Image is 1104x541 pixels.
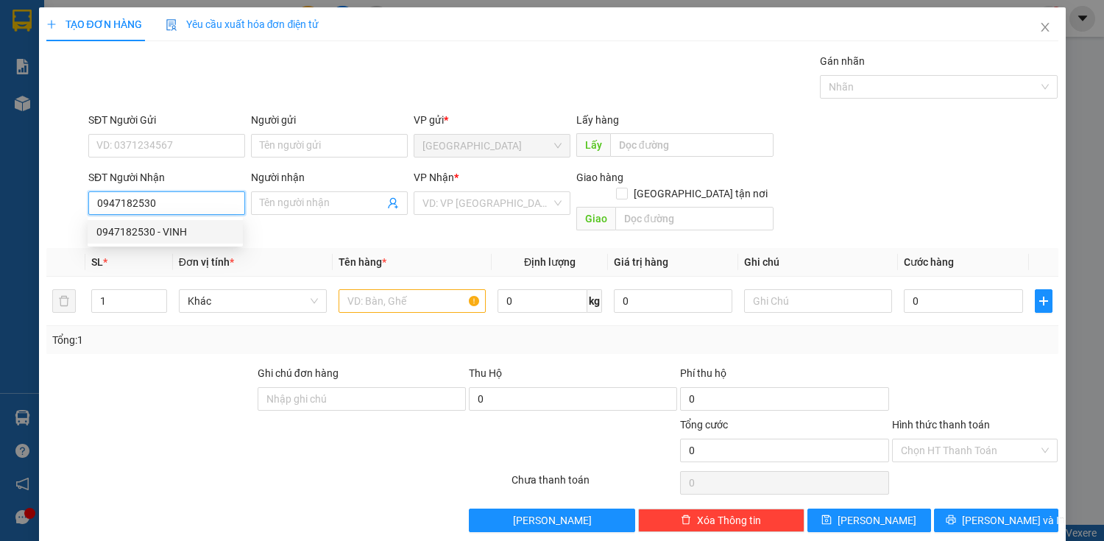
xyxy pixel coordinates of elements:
button: deleteXóa Thông tin [638,509,804,532]
span: Thu Hộ [469,367,502,379]
span: Giao [576,207,615,230]
button: [PERSON_NAME] [469,509,635,532]
span: Xóa Thông tin [697,512,761,528]
span: delete [681,515,691,526]
div: SĐT Người Gửi [88,112,245,128]
div: Người gửi [251,112,408,128]
span: save [821,515,832,526]
div: VP gửi [414,112,570,128]
span: [PERSON_NAME] [513,512,592,528]
span: printer [946,515,956,526]
input: VD: Bàn, Ghế [339,289,486,313]
span: Định lượng [524,256,576,268]
div: 0947182530 - VINH [96,224,234,240]
div: Chưa thanh toán [510,472,679,498]
span: Giá trị hàng [614,256,668,268]
span: Lấy hàng [576,114,619,126]
span: Đơn vị tính [179,256,234,268]
span: Yêu cầu xuất hóa đơn điện tử [166,18,319,30]
span: VP Nhận [414,172,454,183]
span: close [1039,21,1051,33]
span: [PERSON_NAME] [838,512,916,528]
span: Khác [188,290,318,312]
span: Lấy [576,133,610,157]
th: Ghi chú [738,248,898,277]
span: Tổng cước [680,419,728,431]
span: [GEOGRAPHIC_DATA] tận nơi [628,185,774,202]
span: Cước hàng [904,256,954,268]
span: plus [46,19,57,29]
span: [PERSON_NAME] và In [962,512,1065,528]
input: Ghi chú đơn hàng [258,387,466,411]
button: delete [52,289,76,313]
label: Ghi chú đơn hàng [258,367,339,379]
div: SĐT Người Nhận [88,169,245,185]
span: Giao hàng [576,172,623,183]
div: Phí thu hộ [680,365,888,387]
button: printer[PERSON_NAME] và In [934,509,1058,532]
label: Gán nhãn [820,55,865,67]
div: Người nhận [251,169,408,185]
button: save[PERSON_NAME] [807,509,931,532]
input: Dọc đường [615,207,774,230]
span: Tên hàng [339,256,386,268]
span: TẠO ĐƠN HÀNG [46,18,142,30]
span: user-add [387,197,399,209]
span: SL [91,256,103,268]
input: Ghi Chú [744,289,892,313]
span: kg [587,289,602,313]
input: 0 [614,289,732,313]
img: icon [166,19,177,31]
span: plus [1036,295,1052,307]
div: 0947182530 - VINH [88,220,243,244]
input: Dọc đường [610,133,774,157]
button: Close [1025,7,1066,49]
button: plus [1035,289,1052,313]
div: Tổng: 1 [52,332,428,348]
label: Hình thức thanh toán [892,419,990,431]
span: Sài Gòn [422,135,562,157]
